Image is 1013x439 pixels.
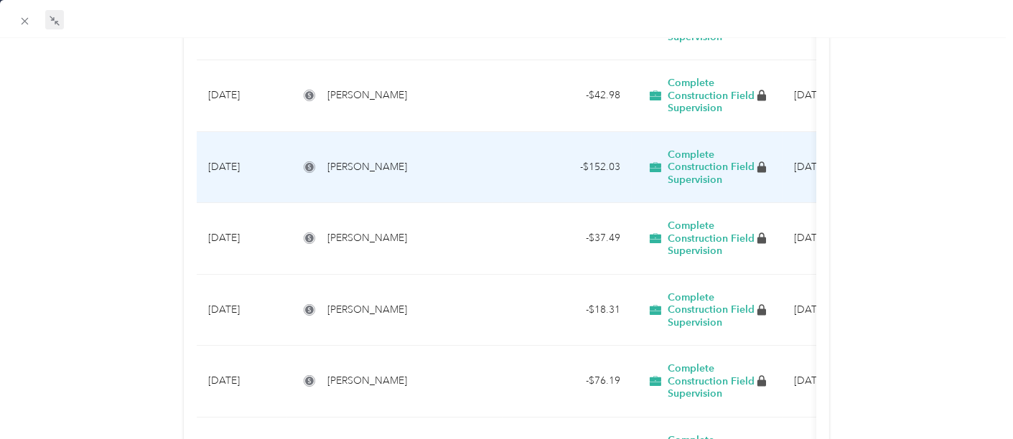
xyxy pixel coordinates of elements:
td: Aug 2025 [783,275,926,346]
span: Complete Construction Field Supervision [668,219,755,258]
span: [PERSON_NAME] [327,373,407,389]
td: Sep 2025 [783,132,926,204]
td: [DATE] [197,275,287,346]
span: Complete Construction Field Supervision [668,291,755,329]
span: Complete Construction Field Supervision [668,362,755,400]
span: Complete Construction Field Supervision [668,148,755,187]
div: - $76.19 [514,373,620,389]
div: - $37.49 [514,230,620,246]
span: [PERSON_NAME] [327,88,407,103]
td: [DATE] [197,132,287,204]
div: - $42.98 [514,88,620,103]
div: - $18.31 [514,302,620,318]
span: [PERSON_NAME] [327,302,407,318]
span: Complete Construction Field Supervision [668,77,755,115]
td: [DATE] [197,346,287,417]
td: Aug 2025 [783,203,926,275]
td: Aug 2025 [783,346,926,417]
iframe: Everlance-gr Chat Button Frame [933,359,1013,439]
span: [PERSON_NAME] [327,230,407,246]
span: [PERSON_NAME] [327,159,407,175]
div: - $152.03 [514,159,620,175]
td: [DATE] [197,203,287,275]
td: [DATE] [197,60,287,132]
td: Sep 2025 [783,60,926,132]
